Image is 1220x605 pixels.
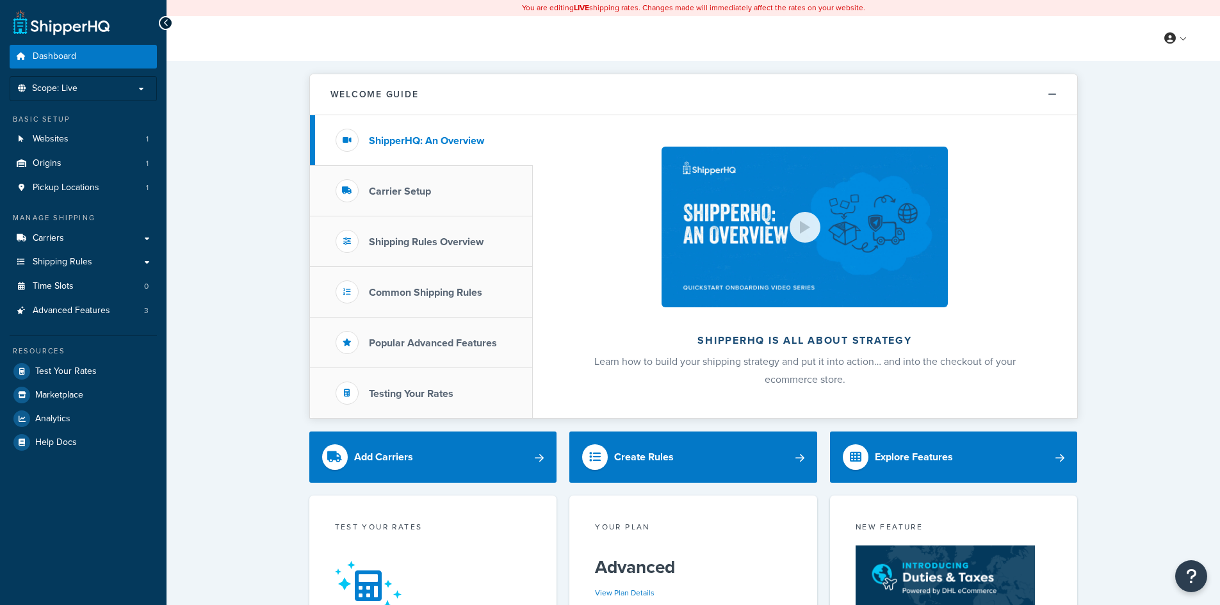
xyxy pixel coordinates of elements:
[595,557,792,577] h5: Advanced
[595,587,655,599] a: View Plan Details
[10,213,157,223] div: Manage Shipping
[10,431,157,454] a: Help Docs
[10,407,157,430] a: Analytics
[10,152,157,175] li: Origins
[875,448,953,466] div: Explore Features
[10,176,157,200] a: Pickup Locations1
[35,366,97,377] span: Test Your Rates
[35,414,70,424] span: Analytics
[369,388,453,399] h3: Testing Your Rates
[594,354,1016,387] span: Learn how to build your shipping strategy and put it into action… and into the checkout of your e...
[369,236,484,248] h3: Shipping Rules Overview
[146,134,149,145] span: 1
[309,432,557,483] a: Add Carriers
[33,257,92,268] span: Shipping Rules
[10,346,157,357] div: Resources
[10,152,157,175] a: Origins1
[369,186,431,197] h3: Carrier Setup
[662,147,947,307] img: ShipperHQ is all about strategy
[569,432,817,483] a: Create Rules
[10,227,157,250] a: Carriers
[33,305,110,316] span: Advanced Features
[567,335,1043,346] h2: ShipperHQ is all about strategy
[856,521,1052,536] div: New Feature
[369,135,484,147] h3: ShipperHQ: An Overview
[33,51,76,62] span: Dashboard
[330,90,419,99] h2: Welcome Guide
[10,250,157,274] a: Shipping Rules
[335,521,532,536] div: Test your rates
[32,83,77,94] span: Scope: Live
[574,2,589,13] b: LIVE
[10,275,157,298] li: Time Slots
[10,127,157,151] a: Websites1
[33,158,61,169] span: Origins
[10,299,157,323] a: Advanced Features3
[35,437,77,448] span: Help Docs
[595,521,792,536] div: Your Plan
[369,287,482,298] h3: Common Shipping Rules
[10,299,157,323] li: Advanced Features
[354,448,413,466] div: Add Carriers
[144,305,149,316] span: 3
[144,281,149,292] span: 0
[10,176,157,200] li: Pickup Locations
[10,127,157,151] li: Websites
[10,45,157,69] a: Dashboard
[10,360,157,383] a: Test Your Rates
[33,134,69,145] span: Websites
[146,182,149,193] span: 1
[33,182,99,193] span: Pickup Locations
[1175,560,1207,592] button: Open Resource Center
[830,432,1078,483] a: Explore Features
[146,158,149,169] span: 1
[33,233,64,244] span: Carriers
[369,337,497,349] h3: Popular Advanced Features
[10,383,157,407] a: Marketplace
[614,448,674,466] div: Create Rules
[33,281,74,292] span: Time Slots
[10,275,157,298] a: Time Slots0
[35,390,83,401] span: Marketplace
[10,114,157,125] div: Basic Setup
[310,74,1077,115] button: Welcome Guide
